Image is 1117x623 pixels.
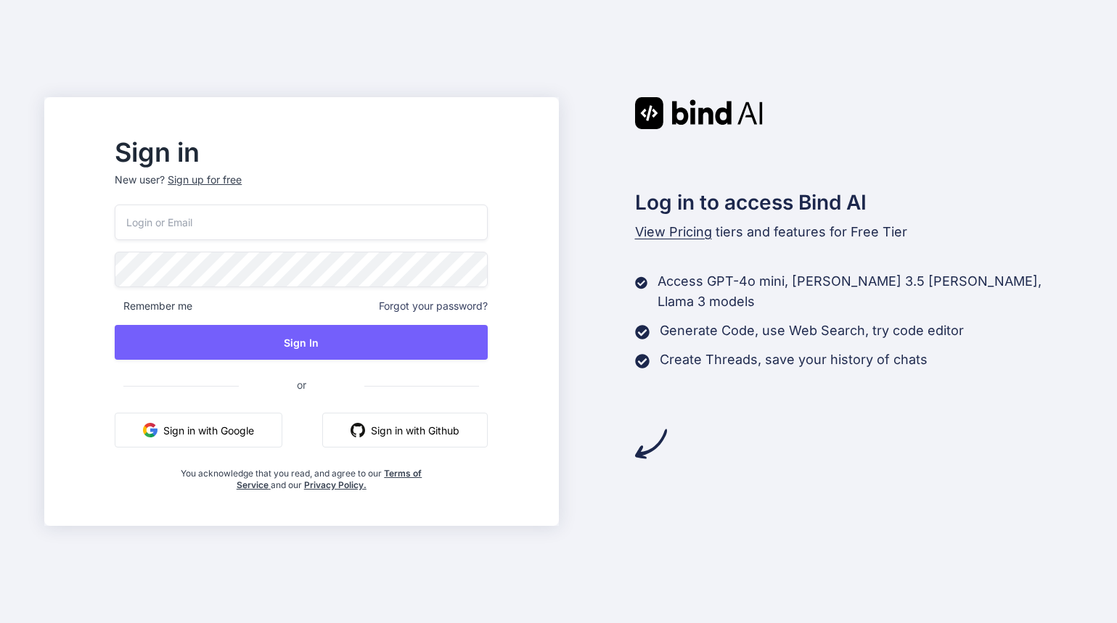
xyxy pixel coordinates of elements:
[239,367,364,403] span: or
[115,141,488,164] h2: Sign in
[635,187,1073,218] h2: Log in to access Bind AI
[322,413,488,447] button: Sign in with Github
[115,205,488,240] input: Login or Email
[658,271,1073,312] p: Access GPT-4o mini, [PERSON_NAME] 3.5 [PERSON_NAME], Llama 3 models
[115,413,282,447] button: Sign in with Google
[115,299,192,313] span: Remember me
[143,423,157,437] img: google
[351,423,365,437] img: github
[177,459,426,491] div: You acknowledge that you read, and agree to our and our
[237,468,422,490] a: Terms of Service
[660,350,928,370] p: Create Threads, save your history of chats
[379,299,488,313] span: Forgot your password?
[115,173,488,205] p: New user?
[635,428,667,460] img: arrow
[660,321,964,341] p: Generate Code, use Web Search, try code editor
[168,173,242,187] div: Sign up for free
[115,325,488,360] button: Sign In
[635,97,763,129] img: Bind AI logo
[635,224,712,239] span: View Pricing
[304,479,367,490] a: Privacy Policy.
[635,222,1073,242] p: tiers and features for Free Tier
